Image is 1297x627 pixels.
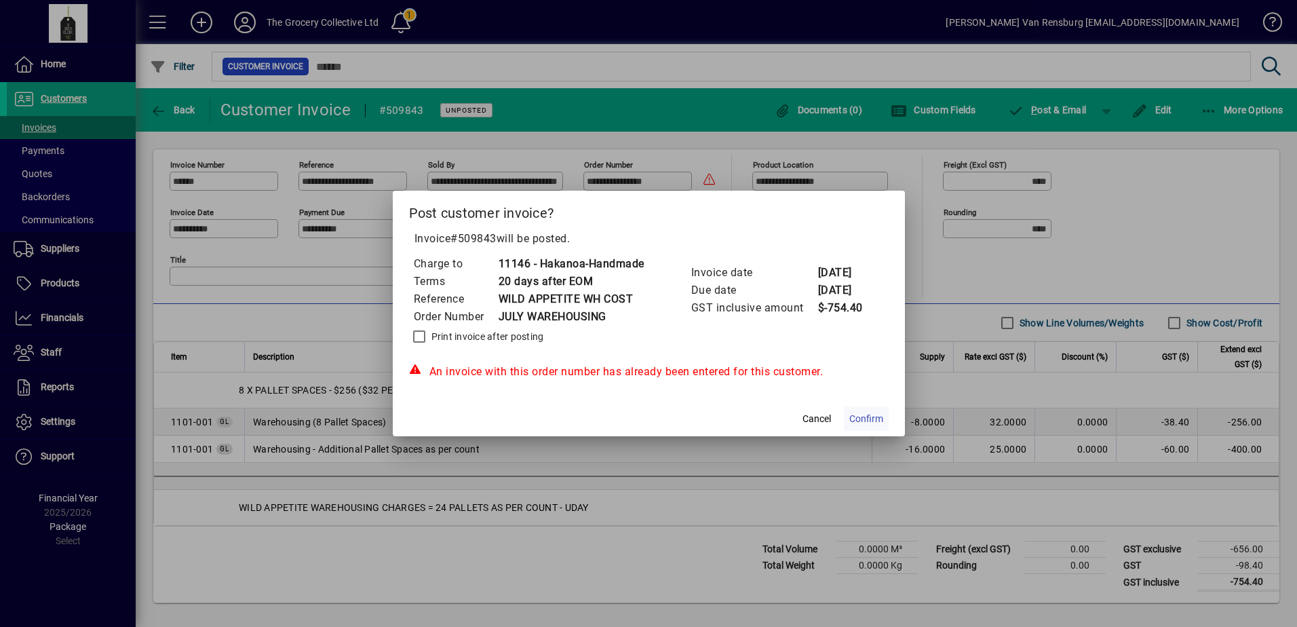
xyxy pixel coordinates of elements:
[498,255,644,273] td: 11146 - Hakanoa-Handmade
[498,290,644,308] td: WILD APPETITE WH COST
[691,264,817,282] td: Invoice date
[817,299,872,317] td: $-754.40
[817,264,872,282] td: [DATE]
[409,364,889,380] div: An invoice with this order number has already been entered for this customer.
[498,308,644,326] td: JULY WAREHOUSING
[817,282,872,299] td: [DATE]
[409,231,889,247] p: Invoice will be posted .
[691,299,817,317] td: GST inclusive amount
[393,191,905,230] h2: Post customer invoice?
[413,273,498,290] td: Terms
[691,282,817,299] td: Due date
[413,308,498,326] td: Order Number
[413,290,498,308] td: Reference
[413,255,498,273] td: Charge to
[429,330,544,343] label: Print invoice after posting
[450,232,497,245] span: #509843
[844,406,889,431] button: Confirm
[795,406,838,431] button: Cancel
[849,412,883,426] span: Confirm
[498,273,644,290] td: 20 days after EOM
[802,412,831,426] span: Cancel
